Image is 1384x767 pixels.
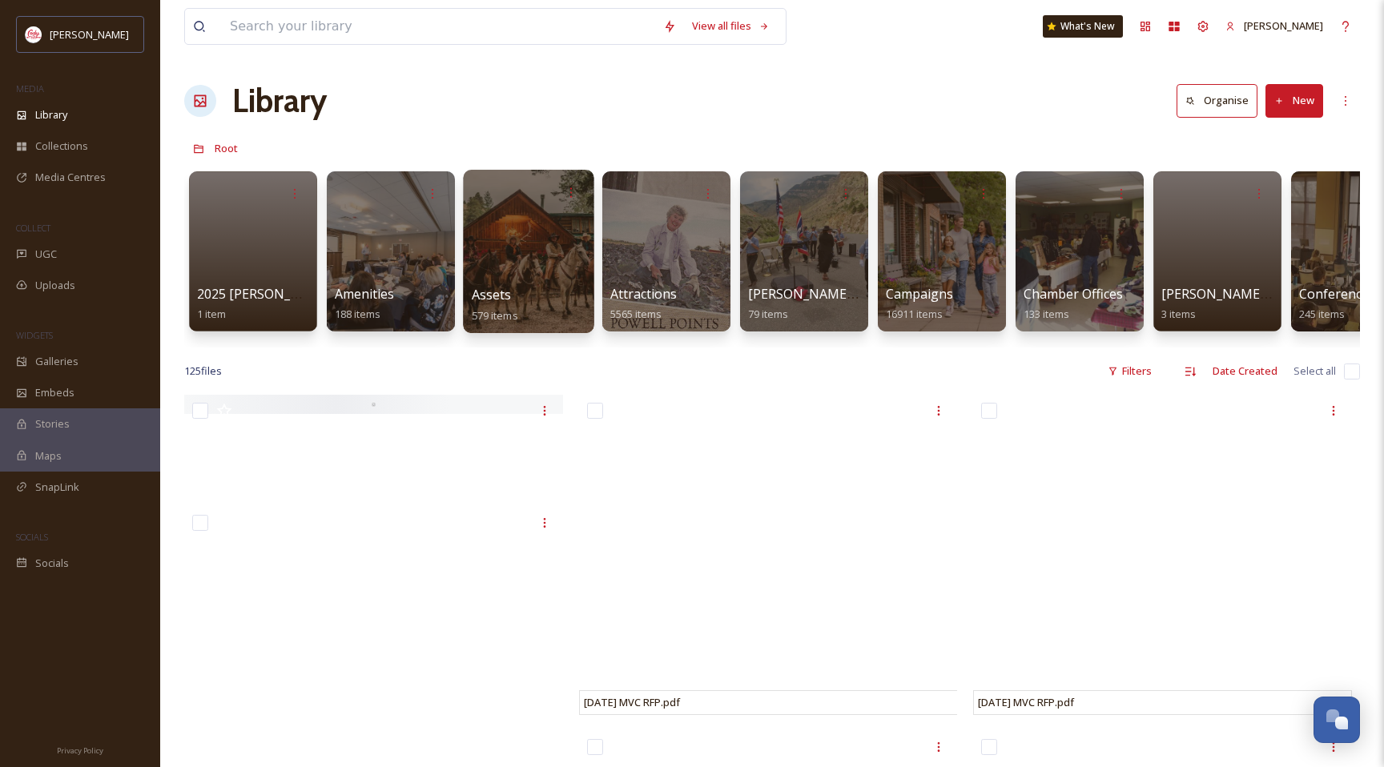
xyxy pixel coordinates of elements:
span: COLLECT [16,222,50,234]
span: Assets [472,286,512,303]
a: Root [215,139,238,158]
span: UGC [35,247,57,262]
span: Galleries [35,354,78,369]
span: 16911 items [886,307,943,321]
span: Embeds [35,385,74,400]
span: Attractions [610,285,677,303]
a: Campaigns16911 items [886,287,953,321]
span: 245 items [1299,307,1345,321]
a: [PERSON_NAME] Arch Anniversary79 items [748,287,956,321]
span: Socials [35,556,69,571]
span: 3 items [1161,307,1196,321]
span: [PERSON_NAME] [1244,18,1323,33]
span: 188 items [335,307,380,321]
a: Attractions5565 items [610,287,677,321]
a: What's New [1043,15,1123,38]
div: Filters [1100,355,1160,387]
a: Library [232,77,327,125]
span: [PERSON_NAME] [50,27,129,42]
span: Maps [35,448,62,464]
span: SOCIALS [16,531,48,543]
div: Date Created [1205,355,1285,387]
span: [DATE] MVC RFP.pdf [978,695,1074,709]
button: Open Chat [1314,697,1360,743]
input: Search your library [222,9,655,44]
span: 579 items [472,307,518,322]
span: 5565 items [610,307,662,321]
span: MEDIA [16,82,44,94]
span: Chamber Offices [1024,285,1123,303]
a: Privacy Policy [57,740,103,759]
a: [PERSON_NAME] [1217,10,1331,42]
a: Amenities188 items [335,287,394,321]
span: 133 items [1024,307,1069,321]
span: Uploads [35,278,75,293]
span: Library [35,107,67,122]
span: Campaigns [886,285,953,303]
span: 1 item [197,307,226,321]
span: 79 items [748,307,788,321]
span: Media Centres [35,170,106,185]
span: Select all [1293,363,1336,379]
a: Chamber Offices133 items [1024,287,1123,321]
img: images%20(1).png [26,26,42,42]
a: Organise [1177,84,1265,117]
span: 2025 [PERSON_NAME] Vacation Guide [197,285,424,303]
span: [DATE] MVC RFP.pdf [584,695,680,709]
span: Collections [35,139,88,154]
span: 125 file s [184,363,222,379]
a: 2025 [PERSON_NAME] Vacation Guide1 item [197,287,424,321]
span: Privacy Policy [57,745,103,756]
span: WIDGETS [16,329,53,341]
a: View all files [684,10,778,42]
button: Organise [1177,84,1257,117]
span: [PERSON_NAME] Arch Anniversary [748,285,956,303]
span: Amenities [335,285,394,303]
span: SnapLink [35,480,79,495]
a: Assets579 items [472,287,518,323]
span: Root [215,141,238,155]
span: Stories [35,416,70,432]
button: New [1265,84,1323,117]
